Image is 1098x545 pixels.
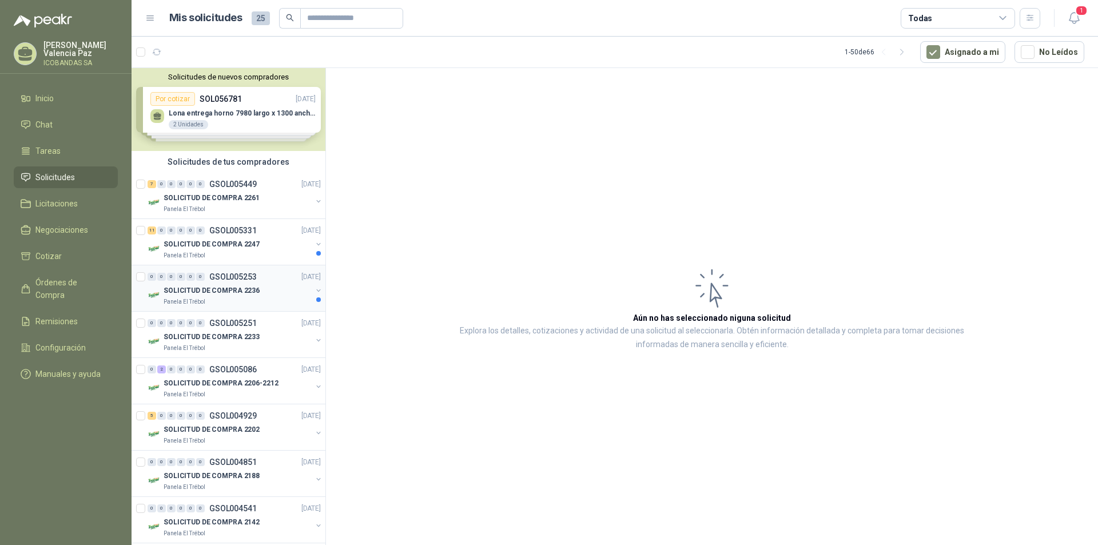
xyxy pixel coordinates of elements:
[440,324,984,352] p: Explora los detalles, cotizaciones y actividad de una solicitud al seleccionarla. Obtén informaci...
[14,87,118,109] a: Inicio
[148,455,323,492] a: 0 0 0 0 0 0 GSOL004851[DATE] Company LogoSOLICITUD DE COMPRA 2188Panela El Trébol
[148,412,156,420] div: 5
[167,365,176,373] div: 0
[157,458,166,466] div: 0
[209,365,257,373] p: GSOL005086
[167,180,176,188] div: 0
[177,273,185,281] div: 0
[196,504,205,512] div: 0
[148,196,161,209] img: Company Logo
[186,458,195,466] div: 0
[148,319,156,327] div: 0
[148,363,323,399] a: 0 2 0 0 0 0 GSOL005086[DATE] Company LogoSOLICITUD DE COMPRA 2206-2212Panela El Trébol
[35,118,53,131] span: Chat
[196,458,205,466] div: 0
[196,365,205,373] div: 0
[920,41,1005,63] button: Asignado a mi
[164,251,205,260] p: Panela El Trébol
[301,272,321,283] p: [DATE]
[164,517,260,528] p: SOLICITUD DE COMPRA 2142
[301,457,321,468] p: [DATE]
[35,250,62,262] span: Cotizar
[148,504,156,512] div: 0
[164,424,260,435] p: SOLICITUD DE COMPRA 2202
[35,368,101,380] span: Manuales y ayuda
[148,288,161,302] img: Company Logo
[186,180,195,188] div: 0
[1075,5,1088,16] span: 1
[148,409,323,445] a: 5 0 0 0 0 0 GSOL004929[DATE] Company LogoSOLICITUD DE COMPRA 2202Panela El Trébol
[164,436,205,445] p: Panela El Trébol
[148,242,161,256] img: Company Logo
[35,341,86,354] span: Configuración
[186,226,195,234] div: 0
[164,529,205,538] p: Panela El Trébol
[209,458,257,466] p: GSOL004851
[148,335,161,348] img: Company Logo
[177,458,185,466] div: 0
[209,412,257,420] p: GSOL004929
[164,378,279,389] p: SOLICITUD DE COMPRA 2206-2212
[148,316,323,353] a: 0 0 0 0 0 0 GSOL005251[DATE] Company LogoSOLICITUD DE COMPRA 2233Panela El Trébol
[148,270,323,307] a: 0 0 0 0 0 0 GSOL005253[DATE] Company LogoSOLICITUD DE COMPRA 2236Panela El Trébol
[148,520,161,534] img: Company Logo
[164,332,260,343] p: SOLICITUD DE COMPRA 2233
[301,503,321,514] p: [DATE]
[196,180,205,188] div: 0
[1064,8,1084,29] button: 1
[167,412,176,420] div: 0
[196,273,205,281] div: 0
[209,226,257,234] p: GSOL005331
[177,365,185,373] div: 0
[186,319,195,327] div: 0
[186,504,195,512] div: 0
[209,273,257,281] p: GSOL005253
[196,319,205,327] div: 0
[148,273,156,281] div: 0
[167,226,176,234] div: 0
[43,41,118,57] p: [PERSON_NAME] Valencia Paz
[301,225,321,236] p: [DATE]
[35,315,78,328] span: Remisiones
[14,272,118,306] a: Órdenes de Compra
[157,504,166,512] div: 0
[14,193,118,214] a: Licitaciones
[14,14,72,27] img: Logo peakr
[167,273,176,281] div: 0
[14,245,118,267] a: Cotizar
[148,381,161,395] img: Company Logo
[196,412,205,420] div: 0
[301,364,321,375] p: [DATE]
[14,219,118,241] a: Negociaciones
[14,166,118,188] a: Solicitudes
[164,205,205,214] p: Panela El Trébol
[845,43,911,61] div: 1 - 50 de 66
[132,151,325,173] div: Solicitudes de tus compradores
[164,483,205,492] p: Panela El Trébol
[167,319,176,327] div: 0
[209,180,257,188] p: GSOL005449
[157,180,166,188] div: 0
[148,474,161,487] img: Company Logo
[157,365,166,373] div: 2
[164,344,205,353] p: Panela El Trébol
[148,180,156,188] div: 7
[14,337,118,359] a: Configuración
[35,92,54,105] span: Inicio
[14,114,118,136] a: Chat
[286,14,294,22] span: search
[301,318,321,329] p: [DATE]
[177,226,185,234] div: 0
[252,11,270,25] span: 25
[186,273,195,281] div: 0
[14,363,118,385] a: Manuales y ayuda
[209,504,257,512] p: GSOL004541
[167,504,176,512] div: 0
[633,312,791,324] h3: Aún no has seleccionado niguna solicitud
[148,226,156,234] div: 11
[169,10,242,26] h1: Mis solicitudes
[35,145,61,157] span: Tareas
[157,273,166,281] div: 0
[167,458,176,466] div: 0
[157,226,166,234] div: 0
